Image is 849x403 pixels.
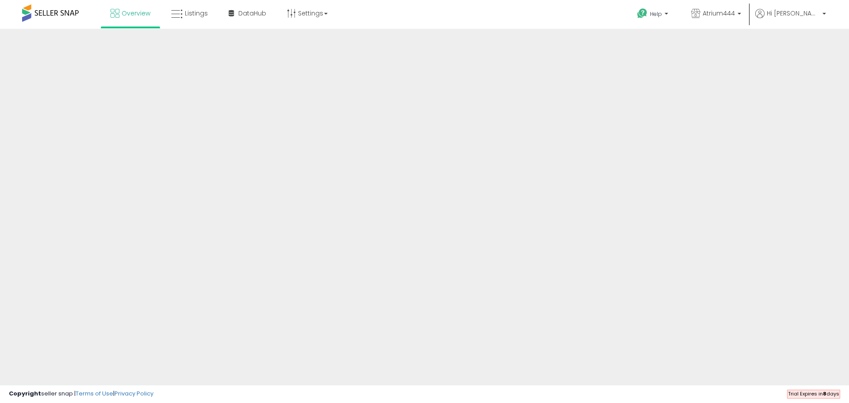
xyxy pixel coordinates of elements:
[650,10,662,18] span: Help
[637,8,648,19] i: Get Help
[788,390,839,397] span: Trial Expires in days
[122,9,150,18] span: Overview
[9,390,153,398] div: seller snap | |
[703,9,735,18] span: Atrium444
[767,9,820,18] span: Hi [PERSON_NAME]
[755,9,826,29] a: Hi [PERSON_NAME]
[823,390,826,397] b: 8
[115,389,153,398] a: Privacy Policy
[185,9,208,18] span: Listings
[238,9,266,18] span: DataHub
[630,1,677,29] a: Help
[76,389,113,398] a: Terms of Use
[9,389,41,398] strong: Copyright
